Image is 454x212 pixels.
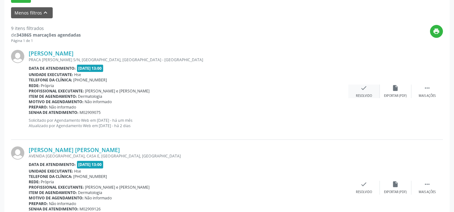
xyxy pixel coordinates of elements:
[29,162,76,167] b: Data de atendimento:
[85,88,150,94] span: [PERSON_NAME] e [PERSON_NAME]
[78,190,103,195] span: Dermatologia
[74,168,81,174] span: Hse
[74,77,107,83] span: [PHONE_NUMBER]
[384,94,407,98] div: Exportar (PDF)
[85,185,150,190] span: [PERSON_NAME] e [PERSON_NAME]
[29,174,72,179] b: Telefone da clínica:
[356,94,372,98] div: Resolvido
[29,99,84,104] b: Motivo de agendamento:
[11,32,81,38] div: de
[29,66,76,71] b: Data de atendimento:
[29,185,84,190] b: Profissional executante:
[80,110,101,115] span: M02909075
[49,201,76,206] span: Não informado
[419,94,436,98] div: Mais ações
[424,181,431,188] i: 
[80,206,101,212] span: M02909126
[16,32,81,38] strong: 343865 marcações agendadas
[392,85,399,91] i: insert_drive_file
[433,28,440,35] i: print
[49,104,76,110] span: Não informado
[430,25,443,38] button: print
[11,25,81,32] div: 9 itens filtrados
[42,9,49,16] i: keyboard_arrow_up
[29,88,84,94] b: Profissional executante:
[77,161,103,168] span: [DATE] 13:00
[74,72,81,77] span: Hse
[29,201,48,206] b: Preparo:
[419,190,436,194] div: Mais ações
[11,146,24,160] img: img
[78,94,103,99] span: Dermatologia
[41,179,54,185] span: Própria
[29,179,40,185] b: Rede:
[361,85,368,91] i: check
[29,110,79,115] b: Senha de atendimento:
[29,94,77,99] b: Item de agendamento:
[11,38,81,44] div: Página 1 de 1
[29,118,348,128] p: Solicitado por Agendamento Web em [DATE] - há um mês Atualizado por Agendamento Web em [DATE] - h...
[29,195,84,201] b: Motivo de agendamento:
[29,153,348,159] div: AVENIDA [GEOGRAPHIC_DATA], CASA E, [GEOGRAPHIC_DATA], [GEOGRAPHIC_DATA]
[29,146,120,153] a: [PERSON_NAME] [PERSON_NAME]
[29,168,73,174] b: Unidade executante:
[29,57,348,62] div: PRACA [PERSON_NAME] S/N, [GEOGRAPHIC_DATA], [GEOGRAPHIC_DATA] - [GEOGRAPHIC_DATA]
[29,206,79,212] b: Senha de atendimento:
[29,190,77,195] b: Item de agendamento:
[85,99,112,104] span: Não informado
[11,7,53,18] button: Menos filtroskeyboard_arrow_up
[384,190,407,194] div: Exportar (PDF)
[29,83,40,88] b: Rede:
[29,104,48,110] b: Preparo:
[29,77,72,83] b: Telefone da clínica:
[392,181,399,188] i: insert_drive_file
[77,65,103,72] span: [DATE] 13:00
[85,195,112,201] span: Não informado
[41,83,54,88] span: Própria
[11,50,24,63] img: img
[29,50,74,57] a: [PERSON_NAME]
[361,181,368,188] i: check
[356,190,372,194] div: Resolvido
[424,85,431,91] i: 
[29,72,73,77] b: Unidade executante:
[74,174,107,179] span: [PHONE_NUMBER]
